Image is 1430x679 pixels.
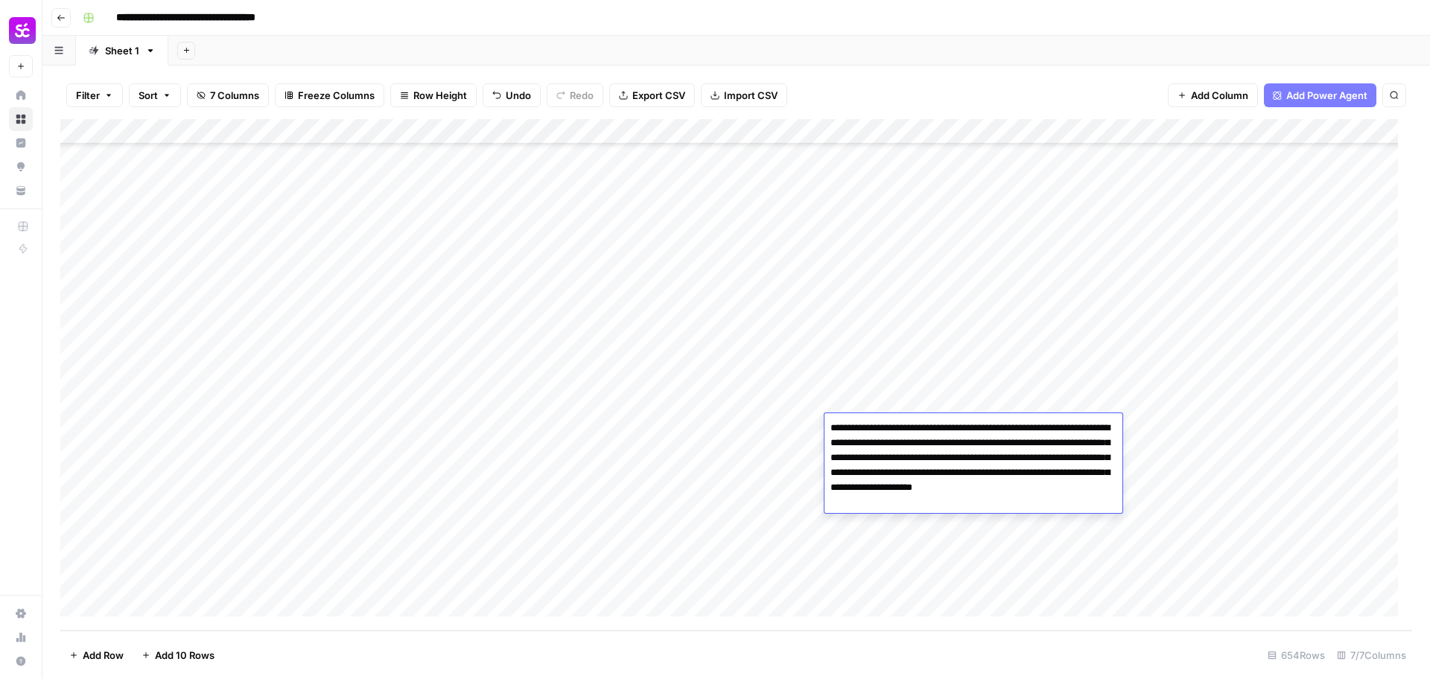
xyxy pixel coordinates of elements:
button: Import CSV [701,83,787,107]
button: Redo [547,83,603,107]
button: Help + Support [9,649,33,673]
button: Freeze Columns [275,83,384,107]
img: Smartcat Logo [9,17,36,44]
span: Sort [139,88,158,103]
a: Opportunities [9,155,33,179]
a: Sheet 1 [76,36,168,66]
a: Your Data [9,179,33,203]
span: 7 Columns [210,88,259,103]
button: Undo [483,83,541,107]
button: Filter [66,83,123,107]
button: Workspace: Smartcat [9,12,33,49]
button: Add Column [1168,83,1258,107]
button: Add Power Agent [1264,83,1376,107]
a: Insights [9,131,33,155]
button: Sort [129,83,181,107]
a: Browse [9,107,33,131]
div: Sheet 1 [105,43,139,58]
div: 654 Rows [1262,643,1331,667]
span: Undo [506,88,531,103]
span: Filter [76,88,100,103]
span: Row Height [413,88,467,103]
button: Export CSV [609,83,695,107]
span: Redo [570,88,594,103]
a: Home [9,83,33,107]
a: Settings [9,602,33,625]
button: Row Height [390,83,477,107]
div: 7/7 Columns [1331,643,1412,667]
button: 7 Columns [187,83,269,107]
a: Usage [9,625,33,649]
button: Add 10 Rows [133,643,223,667]
span: Add Power Agent [1286,88,1367,103]
button: Add Row [60,643,133,667]
span: Add 10 Rows [155,648,214,663]
span: Freeze Columns [298,88,375,103]
span: Add Row [83,648,124,663]
span: Export CSV [632,88,685,103]
span: Add Column [1191,88,1248,103]
span: Import CSV [724,88,778,103]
